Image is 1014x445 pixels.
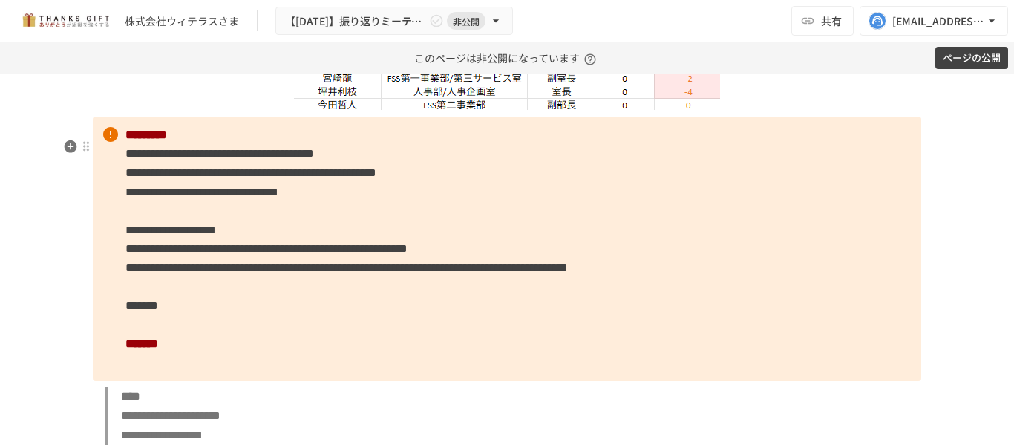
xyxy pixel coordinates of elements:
[821,13,842,29] span: 共有
[791,6,854,36] button: 共有
[285,12,426,30] span: 【[DATE]】振り返りミーティング
[125,13,239,29] div: 株式会社ウィテラスさま
[414,42,601,74] p: このページは非公開になっています
[935,47,1008,70] button: ページの公開
[18,9,113,33] img: mMP1OxWUAhQbsRWCurg7vIHe5HqDpP7qZo7fRoNLXQh
[892,12,984,30] div: [EMAIL_ADDRESS][DOMAIN_NAME]
[860,6,1008,36] button: [EMAIL_ADDRESS][DOMAIN_NAME]
[447,13,485,29] span: 非公開
[275,7,513,36] button: 【[DATE]】振り返りミーティング非公開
